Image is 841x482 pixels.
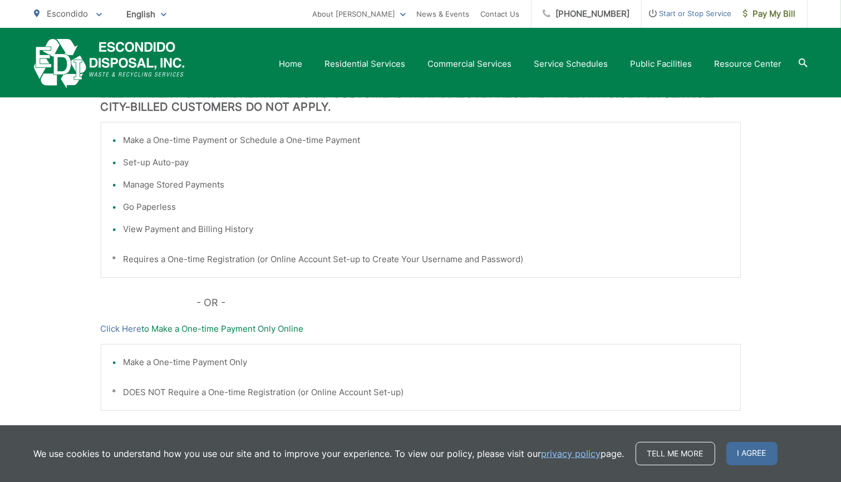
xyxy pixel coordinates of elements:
[542,447,601,460] a: privacy policy
[481,7,520,21] a: Contact Us
[124,156,729,169] li: Set-up Auto-pay
[47,8,88,19] span: Escondido
[34,447,624,460] p: We use cookies to understand how you use our site and to improve your experience. To view our pol...
[124,223,729,236] li: View Payment and Billing History
[428,57,512,71] a: Commercial Services
[279,57,303,71] a: Home
[101,322,741,336] p: to Make a One-time Payment Only Online
[715,57,782,71] a: Resource Center
[631,57,692,71] a: Public Facilities
[743,7,796,21] span: Pay My Bill
[124,134,729,147] li: Make a One-time Payment or Schedule a One-time Payment
[112,253,729,266] p: * Requires a One-time Registration (or Online Account Set-up to Create Your Username and Password)
[112,386,729,399] p: * DOES NOT Require a One-time Registration (or Online Account Set-up)
[34,39,185,88] a: EDCD logo. Return to the homepage.
[325,57,406,71] a: Residential Services
[124,178,729,191] li: Manage Stored Payments
[196,294,741,311] p: - OR -
[417,7,470,21] a: News & Events
[534,57,608,71] a: Service Schedules
[119,4,175,24] span: English
[124,356,729,369] li: Make a One-time Payment Only
[124,200,729,214] li: Go Paperless
[101,322,142,336] a: Click Here
[313,7,406,21] a: About [PERSON_NAME]
[101,87,741,114] h3: BILL PAYMENT OPTION ONLY APPLIES TO CUSTOMERS THAT DIRECTLY RECEIVE AN EDI INVOICE FOR SERVICE. C...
